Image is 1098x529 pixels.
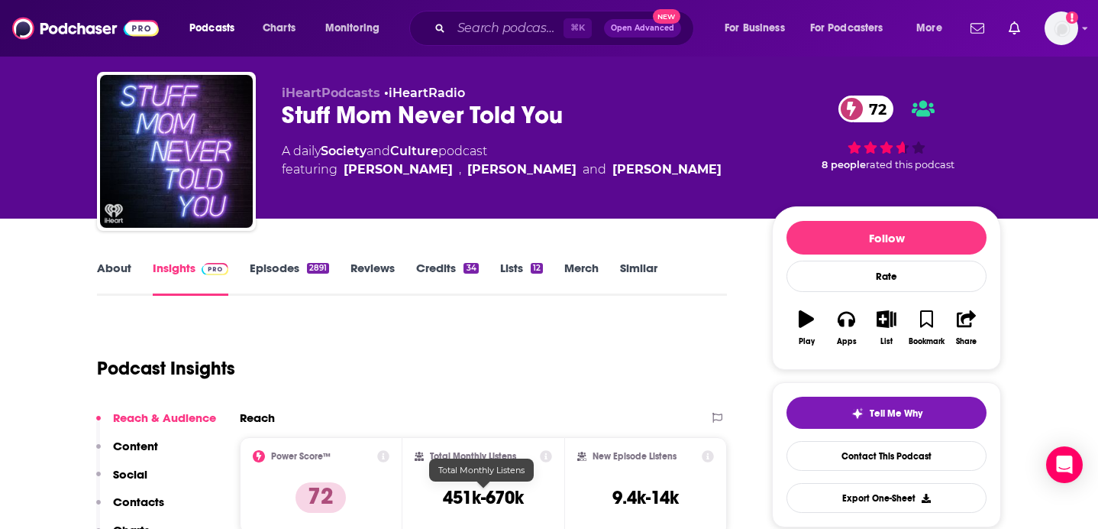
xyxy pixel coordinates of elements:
a: Episodes2891 [250,261,329,296]
span: rated this podcast [866,159,954,170]
span: More [916,18,942,39]
a: Anney Reese [344,161,453,179]
a: Show notifications dropdown [964,15,990,41]
div: List [880,337,893,346]
a: Similar [620,261,657,296]
span: Open Advanced [611,24,674,32]
button: Social [96,467,147,495]
a: Contact This Podcast [786,441,987,471]
a: Bridget Todd [612,161,722,179]
a: Lists12 [500,261,543,296]
a: 72 [838,96,894,122]
input: Search podcasts, credits, & more... [451,16,564,41]
a: Credits34 [416,261,478,296]
img: Stuff Mom Never Told You [100,75,253,228]
button: Reach & Audience [96,411,216,439]
img: Podchaser - Follow, Share and Rate Podcasts [12,14,159,43]
span: featuring [282,161,722,179]
button: Show profile menu [1045,11,1078,45]
div: Open Intercom Messenger [1046,446,1083,483]
h1: Podcast Insights [97,357,235,380]
button: open menu [714,16,804,41]
div: Share [956,337,977,346]
img: tell me why sparkle [851,407,864,420]
a: About [97,261,131,296]
h2: Power Score™ [271,451,331,462]
button: Contacts [96,495,164,523]
div: A daily podcast [282,142,722,179]
span: Tell Me Why [870,407,922,420]
span: , [459,161,461,179]
span: Charts [263,18,295,39]
span: • [384,86,465,100]
a: Society [321,144,367,158]
span: New [653,9,680,24]
img: User Profile [1045,11,1078,45]
span: Podcasts [189,18,234,39]
button: Open AdvancedNew [604,19,681,37]
span: iHeartPodcasts [282,86,380,100]
span: For Business [725,18,785,39]
span: Total Monthly Listens [438,465,525,475]
p: Reach & Audience [113,411,216,425]
p: 72 [295,482,346,513]
span: and [367,144,390,158]
button: Apps [826,300,866,355]
div: 72 8 peoplerated this podcast [772,86,1001,180]
p: Social [113,467,147,482]
img: Podchaser Pro [202,263,228,275]
span: 8 people [822,159,866,170]
button: open menu [800,16,906,41]
h2: New Episode Listens [593,451,677,462]
a: Merch [564,261,599,296]
p: Contacts [113,495,164,509]
button: Bookmark [906,300,946,355]
button: Share [947,300,987,355]
h2: Total Monthly Listens [430,451,516,462]
h3: 451k-670k [443,486,524,509]
div: 2891 [307,263,329,274]
div: 12 [531,263,543,274]
button: open menu [179,16,254,41]
div: Rate [786,261,987,292]
h3: 9.4k-14k [612,486,679,509]
div: 34 [463,263,478,274]
button: Play [786,300,826,355]
div: Search podcasts, credits, & more... [424,11,709,46]
button: Content [96,439,158,467]
span: For Podcasters [810,18,883,39]
button: Follow [786,221,987,255]
a: iHeartRadio [389,86,465,100]
a: Culture [390,144,438,158]
span: Logged in as megcassidy [1045,11,1078,45]
p: Content [113,439,158,453]
button: open menu [906,16,961,41]
a: Charts [253,16,305,41]
div: Bookmark [909,337,945,346]
a: Show notifications dropdown [1003,15,1026,41]
span: and [583,161,606,179]
button: List [867,300,906,355]
div: Apps [837,337,857,346]
button: open menu [315,16,399,41]
a: Reviews [350,261,395,296]
button: Export One-Sheet [786,483,987,513]
button: tell me why sparkleTell Me Why [786,397,987,429]
span: 72 [854,96,894,122]
a: Samantha McVey [467,161,576,179]
div: Play [799,337,815,346]
span: ⌘ K [564,18,592,38]
a: InsightsPodchaser Pro [153,261,228,296]
svg: Add a profile image [1066,11,1078,24]
h2: Reach [240,411,275,425]
span: Monitoring [325,18,379,39]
